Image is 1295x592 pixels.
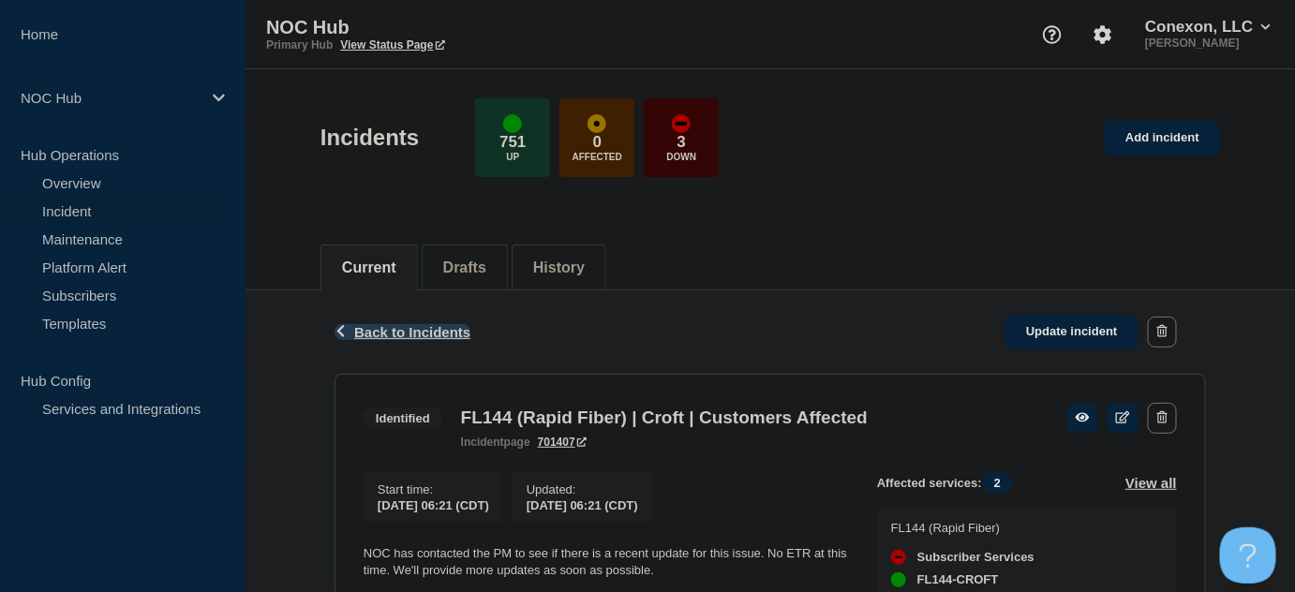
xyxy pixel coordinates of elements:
[527,496,638,512] div: [DATE] 06:21 (CDT)
[335,324,470,340] button: Back to Incidents
[588,114,606,133] div: affected
[364,407,442,429] span: Identified
[378,498,489,512] span: [DATE] 06:21 (CDT)
[891,521,1035,535] p: FL144 (Rapid Fiber)
[364,545,847,580] p: NOC has contacted the PM to see if there is a recent update for this issue. No ETR at this time. ...
[538,436,587,449] a: 701407
[503,114,522,133] div: up
[593,133,602,152] p: 0
[1220,527,1276,584] iframe: Help Scout Beacon - Open
[1033,15,1072,54] button: Support
[461,436,504,449] span: incident
[917,550,1035,565] span: Subscriber Services
[667,152,697,162] p: Down
[21,90,201,106] p: NOC Hub
[891,550,906,565] div: down
[1083,15,1123,54] button: Account settings
[527,482,638,496] p: Updated :
[672,114,691,133] div: down
[266,38,333,52] p: Primary Hub
[506,152,519,162] p: Up
[354,324,470,340] span: Back to Incidents
[378,482,489,496] p: Start time :
[1125,472,1177,494] button: View all
[877,472,1022,494] span: Affected services:
[917,572,999,587] span: FL144-CROFT
[533,259,585,276] button: History
[320,125,419,151] h1: Incidents
[1105,121,1220,155] a: Add incident
[1141,37,1274,50] p: [PERSON_NAME]
[340,38,444,52] a: View Status Page
[499,133,526,152] p: 751
[461,436,530,449] p: page
[891,572,906,587] div: up
[443,259,486,276] button: Drafts
[573,152,622,162] p: Affected
[266,17,641,38] p: NOC Hub
[1005,315,1139,349] a: Update incident
[677,133,686,152] p: 3
[461,407,868,428] h3: FL144 (Rapid Fiber) | Croft | Customers Affected
[342,259,396,276] button: Current
[1141,18,1274,37] button: Conexon, LLC
[982,472,1013,494] span: 2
